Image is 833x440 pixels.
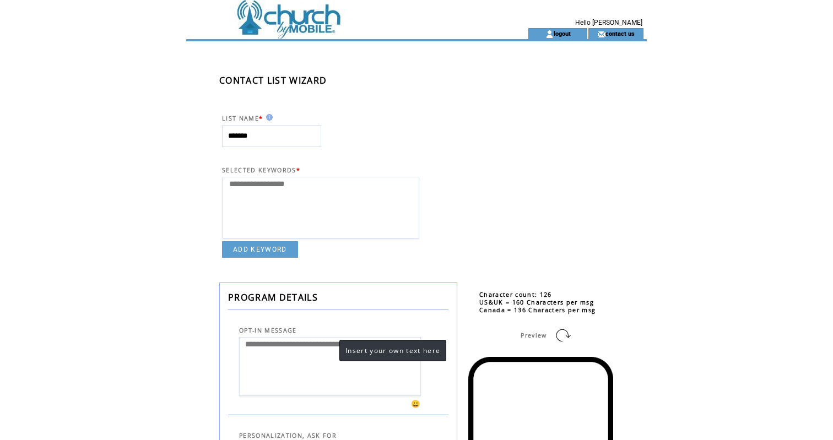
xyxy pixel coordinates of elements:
span: PROGRAM DETAILS [228,291,318,303]
span: Preview [521,332,547,339]
span: 😀 [411,399,421,409]
a: contact us [605,30,635,37]
img: contact_us_icon.gif [597,30,605,39]
span: SELECTED KEYWORDS [222,166,296,174]
a: ADD KEYWORD [222,241,298,258]
span: Character count: 126 [479,291,552,298]
span: CONTACT LIST WIZARD [219,74,327,86]
span: Hello [PERSON_NAME] [575,19,642,26]
a: logout [554,30,571,37]
img: help.gif [263,114,273,121]
span: US&UK = 160 Characters per msg [479,298,594,306]
span: OPT-IN MESSAGE [239,327,297,334]
span: LIST NAME [222,115,259,122]
span: Canada = 136 Characters per msg [479,306,596,314]
span: Insert your own text here [345,346,440,355]
span: PERSONALIZATION, ASK FOR [239,432,337,439]
img: account_icon.gif [545,30,554,39]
